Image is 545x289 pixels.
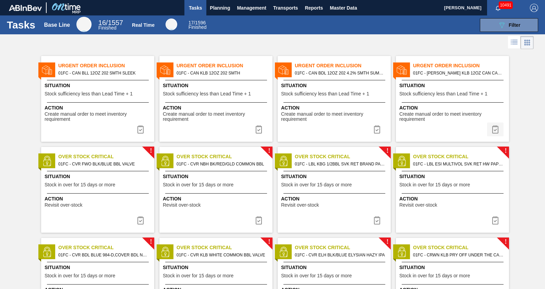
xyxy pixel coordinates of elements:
img: status [42,156,52,166]
span: Action [281,104,389,112]
span: Stock in over for 15 days or more [281,273,352,278]
span: Stock sufficiency less than Lead Time + 1 [399,91,487,96]
span: Situation [163,82,271,89]
span: Over Stock Critical [177,153,272,160]
span: ! [386,239,388,244]
img: status [278,65,289,75]
span: Action [45,104,153,112]
div: Real Time [166,19,177,30]
div: Complete task: 6861116 [132,213,149,227]
span: Over Stock Critical [58,153,154,160]
span: Situation [281,82,389,89]
span: ! [268,148,270,153]
span: Over Stock Critical [177,244,272,251]
span: Situation [399,173,507,180]
button: icon-task complete [487,213,504,227]
span: Urgent Order Inclusion [177,62,272,69]
span: Over Stock Critical [295,153,391,160]
span: Urgent Order Inclusion [413,62,509,69]
span: Situation [45,264,153,271]
span: 01FC - CRWN KLB PRY OFF UNDER THE CAP PRINTING [413,251,504,259]
div: Complete task: 6861445 [132,123,149,136]
span: 17 [189,20,194,25]
div: Complete task: 6861464 [369,123,385,136]
span: ! [150,148,152,153]
div: Real Time [132,22,155,28]
span: Situation [45,173,153,180]
span: Situation [281,264,389,271]
span: 01FC - CAN BDL 12OZ 202 4.2% SMTH SUMMER01 0824 [295,69,385,77]
span: Stock in over for 15 days or more [163,182,233,187]
img: icon-task complete [373,125,381,134]
span: Stock in over for 15 days or more [45,182,115,187]
span: Master Data [330,4,357,12]
button: icon-task complete [251,213,267,227]
span: Stock sufficiency less than Lead Time + 1 [163,91,251,96]
span: ! [268,239,270,244]
span: ! [505,239,507,244]
span: ! [386,148,388,153]
span: Create manual order to meet inventory requirement [281,112,389,122]
div: Complete task: 6861450 [251,123,267,136]
span: Management [237,4,266,12]
span: 01FC - CVR FWO BLK/BLUE BBL VALVE [58,160,149,168]
span: Reports [305,4,323,12]
div: Card Vision [521,36,534,49]
span: Stock sufficiency less than Lead Time + 1 [281,91,369,96]
span: Revisit over-stock [281,203,319,208]
div: Complete task: 6861136 [487,213,504,227]
span: Action [45,195,153,203]
span: 10491 [499,1,513,9]
button: icon-task complete [251,123,267,136]
img: status [42,65,52,75]
img: status [397,65,407,75]
span: 01FC - CAN KLB 12OZ 202 SMTH [177,69,267,77]
span: Transports [273,4,298,12]
button: icon-task complete [132,213,149,227]
span: 01FC - CVR KLB WHITE COMMON BBL VALVE [177,251,267,259]
span: Situation [399,82,507,89]
span: 01FC - CVR NBH BK/RED/GLD COMMON BBL [177,160,267,168]
span: 01FC - CVR ELH BLK/BLUE ELYSIAN HAZY IPA [295,251,385,259]
div: Real Time [189,21,207,30]
span: Create manual order to meet inventory requirement [399,112,507,122]
img: icon-task complete [136,125,145,134]
img: status [397,247,407,257]
span: Revisit over-stock [399,203,437,208]
span: Revisit over-stock [163,203,201,208]
span: 01FC - CVR BDL BLUE 984-D,COVER BDL NEW GRAPHICS [58,251,149,259]
span: Create manual order to meet inventory requirement [163,112,271,122]
span: Filter [509,22,520,28]
span: Urgent Order Inclusion [58,62,154,69]
span: ! [505,148,507,153]
span: Stock sufficiency less than Lead Time + 1 [45,91,133,96]
span: Urgent Order Inclusion [295,62,391,69]
button: icon-task complete [487,123,504,136]
span: Stock in over for 15 days or more [163,273,233,278]
img: status [160,247,170,257]
img: icon-task complete [255,125,263,134]
span: Situation [399,264,507,271]
img: status [278,156,289,166]
img: icon-task complete [491,125,499,134]
span: 01FC - CARR KLB 12OZ CAN CAN PK 12/12 CAN [413,69,504,77]
span: Stock in over for 15 days or more [399,182,470,187]
span: Action [163,104,271,112]
span: 01FC - LBL ESI MULTIVOL SVK RET HW PAPER #4 [413,160,504,168]
h1: Tasks [7,21,35,29]
img: status [397,156,407,166]
span: ! [150,239,152,244]
div: Base Line [98,20,123,30]
button: Filter [480,18,538,32]
div: Complete task: 6861473 [487,123,504,136]
img: TNhmsLtSVTkK8tSr43FrP2fwEKptu5GPRR3wAAAABJRU5ErkJggg== [9,5,42,11]
img: Logout [530,4,538,12]
span: Situation [163,264,271,271]
div: Complete task: 6861127 [251,213,267,227]
span: Over Stock Critical [58,244,154,251]
img: status [160,65,170,75]
span: Stock in over for 15 days or more [399,273,470,278]
span: Stock in over for 15 days or more [281,182,352,187]
span: Situation [281,173,389,180]
span: Action [399,104,507,112]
